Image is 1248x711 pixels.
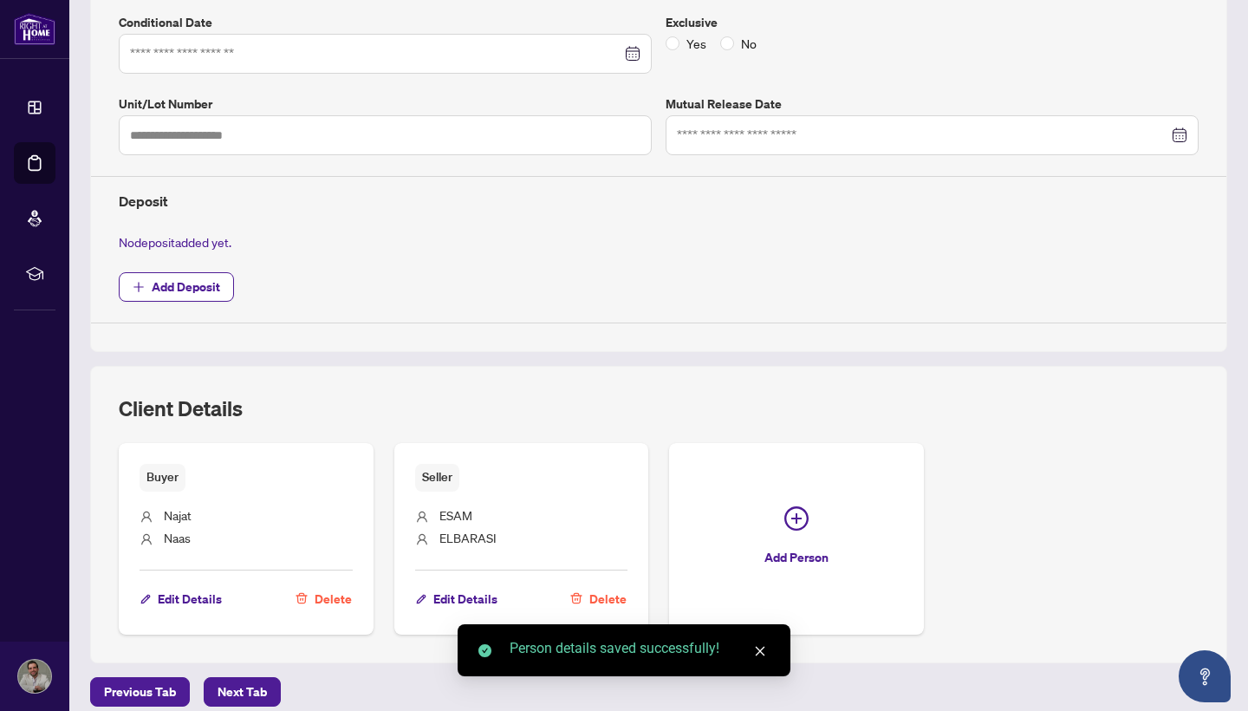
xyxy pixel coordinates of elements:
button: Previous Tab [90,677,190,707]
button: Delete [569,584,627,614]
button: Edit Details [140,584,223,614]
span: Edit Details [433,585,497,613]
span: No [734,34,764,53]
button: Edit Details [415,584,498,614]
span: Yes [679,34,713,53]
a: Close [751,642,770,661]
span: Add Deposit [152,273,220,301]
span: Edit Details [158,585,222,613]
span: Seller [415,464,459,491]
span: Buyer [140,464,185,491]
span: Delete [589,585,627,613]
button: Open asap [1179,650,1231,702]
label: Exclusive [666,13,1199,32]
label: Conditional Date [119,13,652,32]
h4: Deposit [119,191,1199,212]
button: Add Deposit [119,272,234,302]
span: ELBARASI [439,530,497,545]
span: check-circle [478,644,491,657]
span: close [754,645,766,657]
label: Mutual Release Date [666,95,1199,114]
span: Add Person [764,544,829,571]
span: Next Tab [218,678,267,706]
span: ESAM [439,507,472,523]
button: Next Tab [204,677,281,707]
span: plus-circle [784,506,809,531]
h2: Client Details [119,395,243,422]
img: logo [14,13,55,45]
div: Person details saved successfully! [510,638,770,659]
span: Najat [164,507,192,523]
img: Profile Icon [18,660,51,693]
label: Unit/Lot Number [119,95,652,114]
span: plus [133,281,145,293]
span: No deposit added yet. [119,234,231,250]
span: Previous Tab [104,678,176,706]
span: Delete [315,585,352,613]
button: Add Person [669,443,924,634]
span: Naas [164,530,191,545]
button: Delete [295,584,353,614]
